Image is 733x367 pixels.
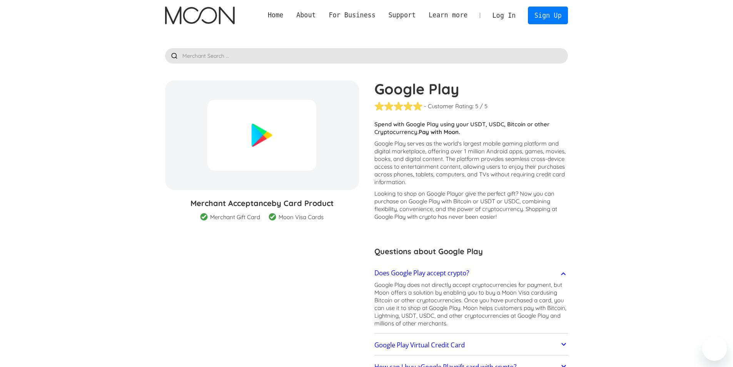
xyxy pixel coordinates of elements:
div: For Business [322,10,382,20]
p: Looking to shop on Google Play ? Now you can purchase on Google Play with Bitcoin or USDT or USDC... [374,190,568,221]
input: Merchant Search ... [165,48,568,64]
div: Merchant Gift Card [210,213,260,221]
a: Does Google Play accept crypto? [374,265,568,281]
div: For Business [329,10,375,20]
div: About [290,10,322,20]
p: Spend with Google Play using your USDT, USDC, Bitcoin or other Cryptocurrency. [374,121,568,136]
div: / 5 [480,102,488,110]
strong: Pay with Moon. [419,128,460,136]
div: Learn more [429,10,468,20]
span: or give the perfect gift [458,190,516,197]
div: 5 [475,102,478,110]
h2: Does Google Play accept crypto? [374,269,469,277]
a: Home [261,10,290,20]
p: Google Play serves as the world's largest mobile gaming platform and digital marketplace, offerin... [374,140,568,186]
img: Moon Logo [165,7,235,24]
div: Support [382,10,422,20]
a: Log In [486,7,522,24]
div: About [296,10,316,20]
h1: Google Play [374,80,568,97]
h3: Merchant Acceptance [165,198,359,209]
a: Google Play Virtual Credit Card [374,337,568,353]
a: home [165,7,235,24]
h3: Questions about Google Play [374,246,568,257]
div: Moon Visa Cards [279,213,324,221]
div: Support [388,10,416,20]
span: by Card Product [272,198,334,208]
p: Google Play does not directly accept cryptocurrencies for payment, but Moon offers a solution by ... [374,281,568,327]
div: Learn more [422,10,474,20]
iframe: Кнопка запуска окна обмена сообщениями [702,336,727,361]
div: - Customer Rating: [424,102,474,110]
h2: Google Play Virtual Credit Card [374,341,465,349]
a: Sign Up [528,7,568,24]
